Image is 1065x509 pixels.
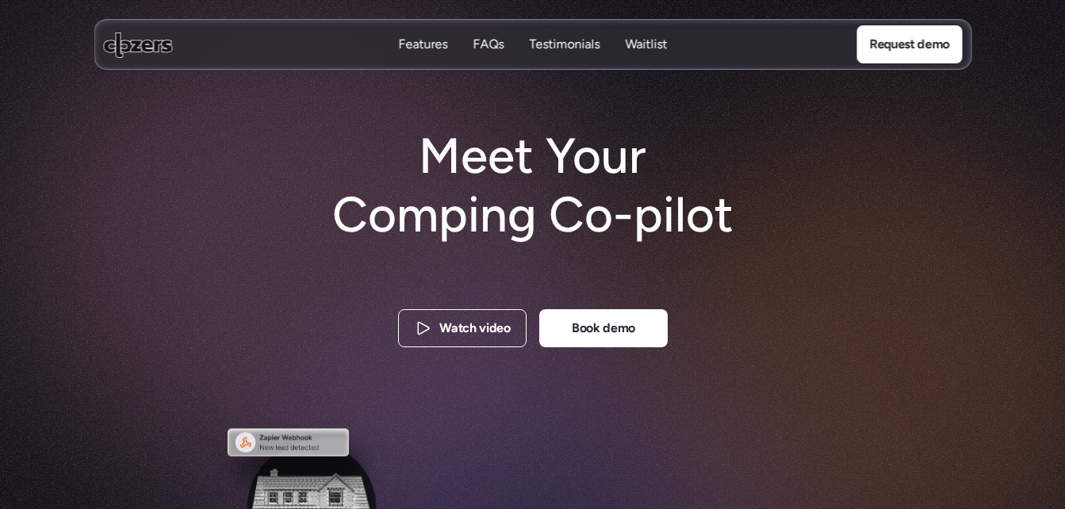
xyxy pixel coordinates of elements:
span: n [528,259,543,298]
span: t [308,259,318,298]
span: s [759,259,772,298]
p: Waitlist [625,36,667,53]
span: o [702,259,718,298]
span: t [347,259,358,298]
a: Request demo [856,25,962,63]
span: . [785,259,790,298]
span: e [416,259,431,298]
span: m [365,259,389,298]
span: e [743,259,758,298]
span: d [643,259,659,298]
span: r [718,259,726,298]
span: o [466,259,482,298]
span: a [614,259,627,298]
p: Testimonials [529,53,600,71]
span: n [592,259,607,298]
a: TestimonialsTestimonials [529,36,600,54]
span: m [482,259,506,298]
span: f [691,259,701,298]
p: Features [398,53,447,71]
a: Book demo [539,309,668,347]
p: Waitlist [625,53,667,71]
span: f [682,259,691,298]
span: g [544,259,560,298]
p: Testimonials [529,36,600,53]
span: t [727,259,737,298]
p: Features [398,36,447,53]
span: e [666,259,681,298]
a: WaitlistWaitlist [625,36,667,54]
p: Watch video [439,318,510,339]
span: f [567,259,577,298]
p: FAQs [473,53,504,71]
span: u [577,259,592,298]
span: a [334,259,347,298]
a: FeaturesFeatures [398,36,447,54]
p: FAQs [473,36,504,53]
span: I [293,258,301,297]
span: a [389,259,403,298]
a: FAQsFAQs [473,36,504,54]
span: p [506,259,522,298]
span: n [628,259,643,298]
span: s [772,259,784,298]
p: Book demo [571,318,634,339]
span: s [431,259,444,298]
p: Request demo [869,34,949,55]
span: c [451,259,465,298]
h1: Meet Your Comping Co-pilot [317,127,748,245]
span: h [319,259,334,298]
span: A [275,254,293,293]
span: i [523,259,528,298]
span: l [737,259,743,298]
span: k [403,259,416,298]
